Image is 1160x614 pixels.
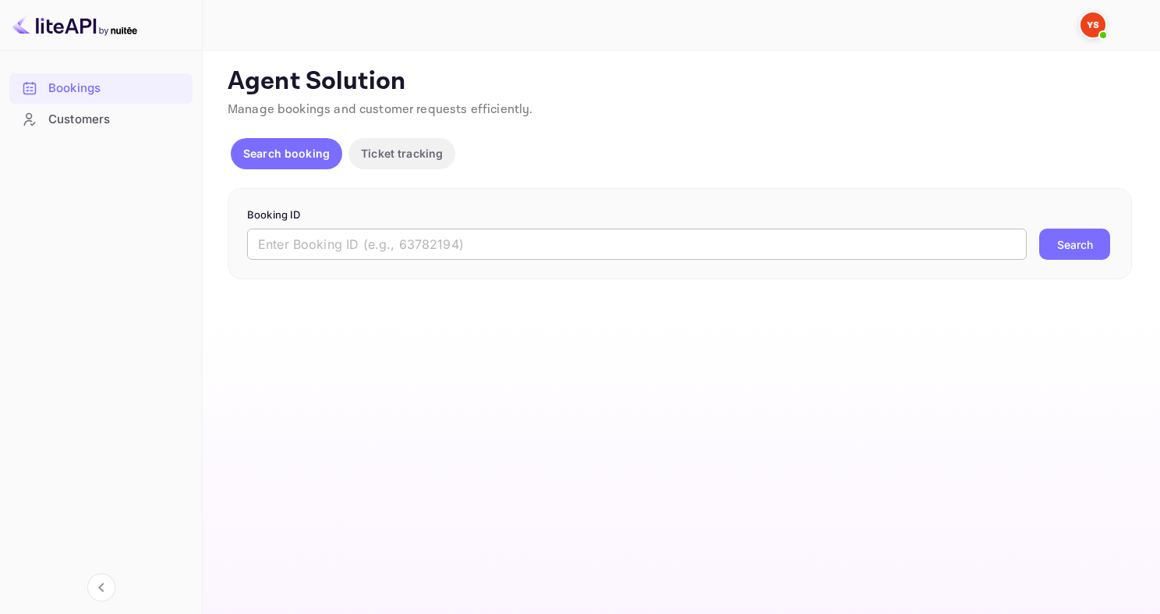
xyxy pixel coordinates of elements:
[361,145,443,161] p: Ticket tracking
[48,80,185,98] div: Bookings
[9,73,193,102] a: Bookings
[9,105,193,133] a: Customers
[1039,229,1110,260] button: Search
[9,73,193,104] div: Bookings
[1080,12,1105,37] img: Yandex Support
[48,111,185,129] div: Customers
[228,66,1132,98] p: Agent Solution
[247,229,1027,260] input: Enter Booking ID (e.g., 63782194)
[87,573,115,602] button: Collapse navigation
[12,12,137,37] img: LiteAPI logo
[228,101,533,118] span: Manage bookings and customer requests efficiently.
[247,208,1112,223] p: Booking ID
[243,145,330,161] p: Search booking
[9,105,193,135] div: Customers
